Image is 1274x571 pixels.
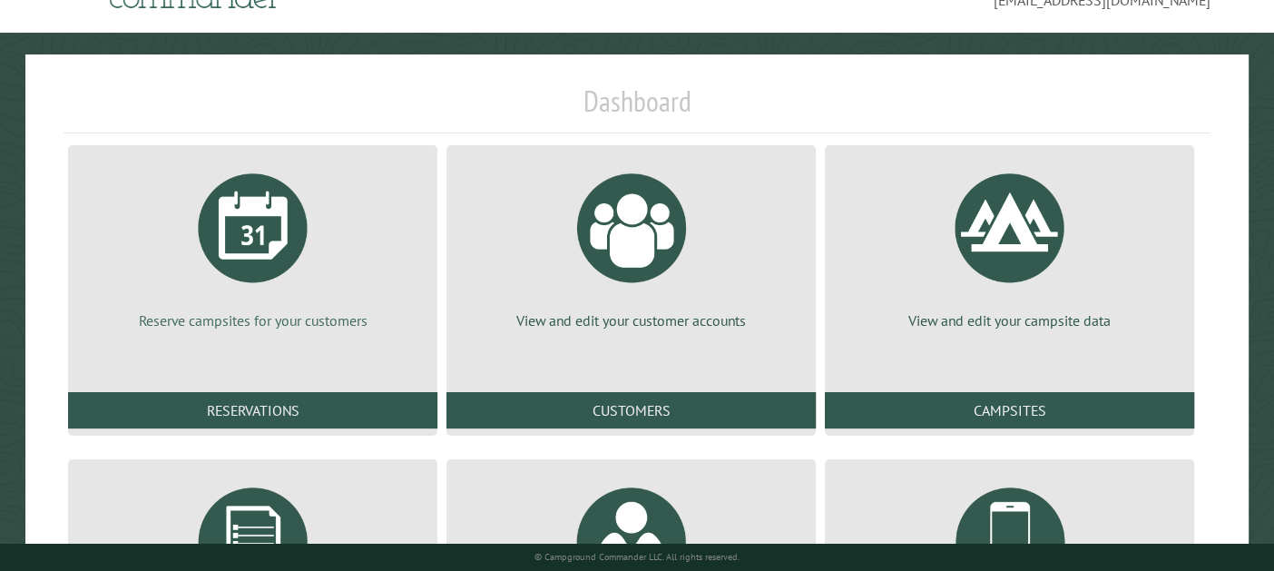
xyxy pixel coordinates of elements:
small: © Campground Commander LLC. All rights reserved. [534,551,740,563]
a: Customers [446,392,816,428]
h1: Dashboard [64,84,1210,133]
p: View and edit your customer accounts [468,310,794,330]
a: Reservations [68,392,437,428]
p: View and edit your campsite data [847,310,1172,330]
a: View and edit your customer accounts [468,160,794,330]
p: Reserve campsites for your customers [90,310,416,330]
a: View and edit your campsite data [847,160,1172,330]
a: Campsites [825,392,1194,428]
a: Reserve campsites for your customers [90,160,416,330]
